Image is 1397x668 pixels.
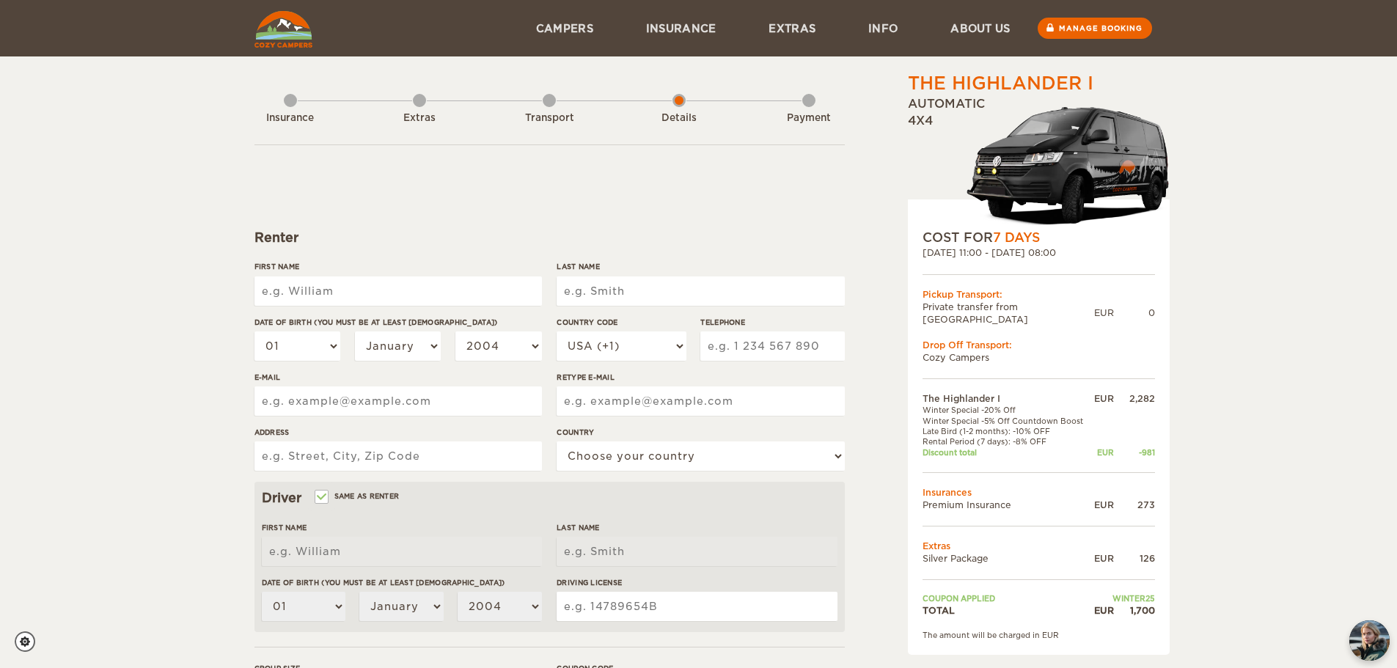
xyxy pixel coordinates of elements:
img: Freyja at Cozy Campers [1349,620,1390,661]
div: Pickup Transport: [923,288,1155,301]
label: Driving License [557,577,837,588]
td: Rental Period (7 days): -8% OFF [923,436,1091,447]
div: The amount will be charged in EUR [923,630,1155,640]
div: Driver [262,489,837,507]
input: e.g. William [254,276,542,306]
td: Coupon applied [923,593,1091,603]
label: Last Name [557,522,837,533]
div: Drop Off Transport: [923,339,1155,351]
td: Premium Insurance [923,499,1091,511]
div: EUR [1090,604,1113,617]
input: Same as renter [316,493,326,503]
div: Renter [254,229,845,246]
label: E-mail [254,372,542,383]
div: Transport [509,111,590,125]
div: 0 [1114,307,1155,319]
div: 273 [1114,499,1155,511]
label: Country Code [557,317,686,328]
a: Cookie settings [15,631,45,652]
td: Cozy Campers [923,351,1155,364]
div: EUR [1094,307,1114,319]
div: EUR [1090,392,1113,405]
td: Winter Special -20% Off [923,405,1091,415]
input: e.g. Smith [557,276,844,306]
img: stor-stuttur-old-new-5.png [967,100,1170,229]
div: 126 [1114,552,1155,565]
label: First Name [254,261,542,272]
label: First Name [262,522,542,533]
label: Same as renter [316,489,400,503]
span: 7 Days [993,230,1040,245]
div: COST FOR [923,229,1155,246]
div: 2,282 [1114,392,1155,405]
input: e.g. William [262,537,542,566]
label: Country [557,427,844,438]
td: Silver Package [923,552,1091,565]
div: Payment [769,111,849,125]
td: TOTAL [923,604,1091,617]
input: e.g. example@example.com [557,386,844,416]
div: -981 [1114,447,1155,458]
div: The Highlander I [908,71,1093,96]
label: Date of birth (You must be at least [DEMOGRAPHIC_DATA]) [262,577,542,588]
div: Automatic 4x4 [908,96,1170,229]
div: 1,700 [1114,604,1155,617]
td: Discount total [923,447,1091,458]
input: e.g. Smith [557,537,837,566]
td: Late Bird (1-2 months): -10% OFF [923,426,1091,436]
img: Cozy Campers [254,11,312,48]
div: Details [639,111,719,125]
label: Address [254,427,542,438]
a: Manage booking [1038,18,1152,39]
label: Retype E-mail [557,372,844,383]
td: The Highlander I [923,392,1091,405]
input: e.g. 1 234 567 890 [700,331,844,361]
div: [DATE] 11:00 - [DATE] 08:00 [923,246,1155,259]
td: Insurances [923,486,1155,499]
div: EUR [1090,552,1113,565]
input: e.g. Street, City, Zip Code [254,441,542,471]
div: EUR [1090,499,1113,511]
div: Extras [379,111,460,125]
td: Private transfer from [GEOGRAPHIC_DATA] [923,301,1094,326]
div: EUR [1090,447,1113,458]
button: chat-button [1349,620,1390,661]
label: Last Name [557,261,844,272]
td: WINTER25 [1090,593,1154,603]
input: e.g. example@example.com [254,386,542,416]
td: Extras [923,540,1155,552]
label: Telephone [700,317,844,328]
label: Date of birth (You must be at least [DEMOGRAPHIC_DATA]) [254,317,542,328]
div: Insurance [250,111,331,125]
input: e.g. 14789654B [557,592,837,621]
td: Winter Special -5% Off Countdown Boost [923,416,1091,426]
